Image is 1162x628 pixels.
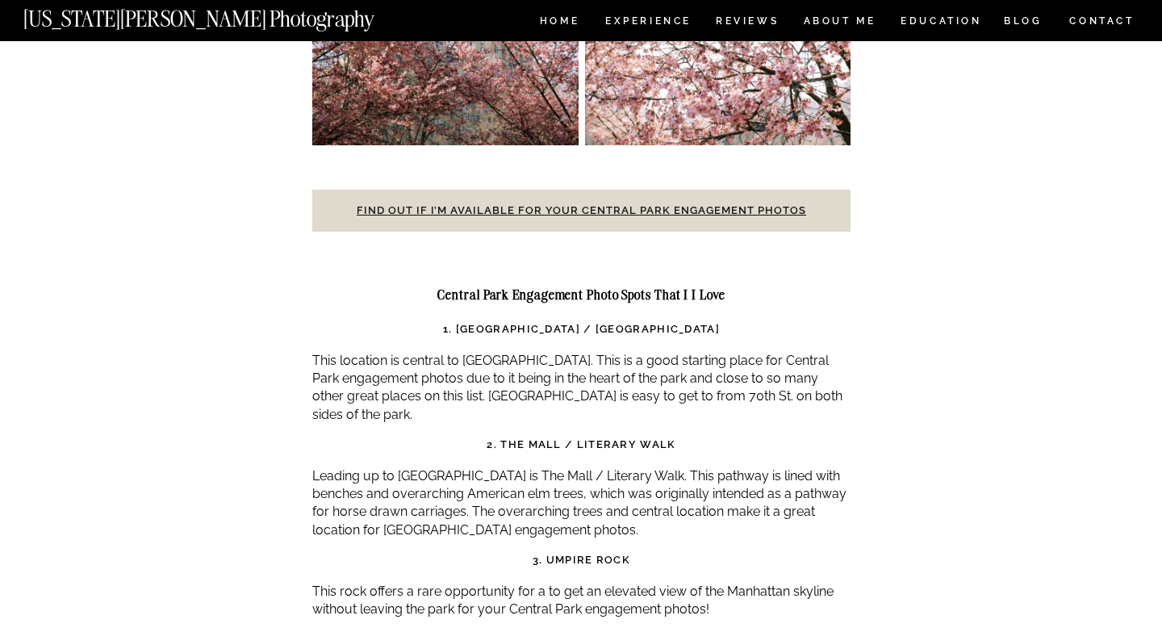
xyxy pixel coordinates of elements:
[437,287,725,303] strong: Central Park Engagement Photo Spots That I I Love
[1004,16,1043,30] a: BLOG
[487,438,675,450] strong: 2. The Mall / Literary Walk
[357,204,806,216] a: Find out if I’m available for your Central Park engagement photos
[312,467,851,540] p: Leading up to [GEOGRAPHIC_DATA] is The Mall / Literary Walk. This pathway is lined with benches a...
[899,16,984,30] a: EDUCATION
[803,16,876,30] a: ABOUT ME
[537,16,583,30] a: HOME
[312,352,851,425] p: This location is central to [GEOGRAPHIC_DATA]. This is a good starting place for Central Park eng...
[1068,12,1135,30] a: CONTACT
[716,16,776,30] a: REVIEWS
[23,8,428,22] a: [US_STATE][PERSON_NAME] Photography
[605,16,690,30] a: Experience
[533,554,630,566] strong: 3. Umpire Rock
[443,323,720,335] strong: 1. [GEOGRAPHIC_DATA] / [GEOGRAPHIC_DATA]
[312,583,851,619] p: This rock offers a rare opportunity for a to get an elevated view of the Manhattan skyline withou...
